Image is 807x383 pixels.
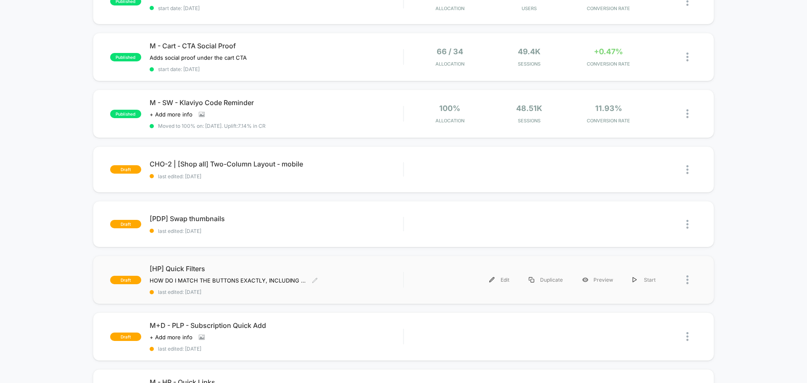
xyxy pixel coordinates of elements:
[150,334,193,341] span: + Add more info
[150,173,403,180] span: last edited: [DATE]
[110,333,141,341] span: draft
[150,289,403,295] span: last edited: [DATE]
[150,98,403,107] span: M - SW - Klaviyo Code Reminder
[571,61,646,67] span: CONVERSION RATE
[150,5,403,11] span: start date: [DATE]
[158,123,266,129] span: Moved to 100% on: [DATE] . Uplift: 7.14% in CR
[686,109,688,118] img: close
[437,47,463,56] span: 66 / 34
[686,332,688,341] img: close
[686,275,688,284] img: close
[150,42,403,50] span: M - Cart - CTA Social Proof
[529,277,534,283] img: menu
[150,346,403,352] span: last edited: [DATE]
[572,270,623,289] div: Preview
[439,104,460,113] span: 100%
[571,118,646,124] span: CONVERSION RATE
[489,277,495,283] img: menu
[150,160,403,168] span: CHO-2 | [Shop all] Two-Column Layout - mobile
[110,220,141,228] span: draft
[492,5,567,11] span: Users
[492,118,567,124] span: Sessions
[571,5,646,11] span: CONVERSION RATE
[595,104,622,113] span: 11.93%
[435,5,464,11] span: Allocation
[516,104,542,113] span: 48.51k
[150,321,403,330] span: M+D - PLP - Subscription Quick Add
[150,214,403,223] span: [PDP] Swap thumbnails
[150,54,247,61] span: Adds social proof under the cart CTA
[492,61,567,67] span: Sessions
[435,118,464,124] span: Allocation
[110,165,141,174] span: draft
[480,270,519,289] div: Edit
[150,228,403,234] span: last edited: [DATE]
[110,53,141,61] span: published
[150,264,403,273] span: [HP] Quick Filters
[519,270,572,289] div: Duplicate
[110,276,141,284] span: draft
[686,165,688,174] img: close
[150,277,306,284] span: HOW DO I MATCH THE BUTTONS EXACTLY, INCLUDING CENTERING THE WHOLE BLOCK
[518,47,541,56] span: 49.4k
[633,277,637,283] img: menu
[623,270,665,289] div: Start
[150,66,403,72] span: start date: [DATE]
[150,111,193,118] span: + Add more info
[686,53,688,61] img: close
[110,110,141,118] span: published
[594,47,623,56] span: +0.47%
[686,220,688,229] img: close
[435,61,464,67] span: Allocation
